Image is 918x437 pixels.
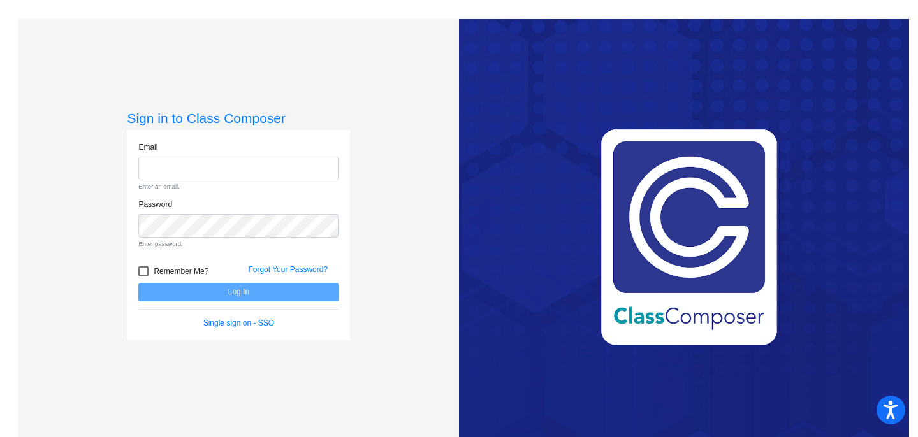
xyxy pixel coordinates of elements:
a: Single sign on - SSO [203,319,274,327]
label: Password [138,199,172,210]
small: Enter an email. [138,182,339,191]
h3: Sign in to Class Composer [127,110,350,126]
button: Log In [138,283,339,301]
small: Enter password. [138,240,339,248]
a: Forgot Your Password? [248,265,328,274]
span: Remember Me? [154,264,208,279]
label: Email [138,141,157,153]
